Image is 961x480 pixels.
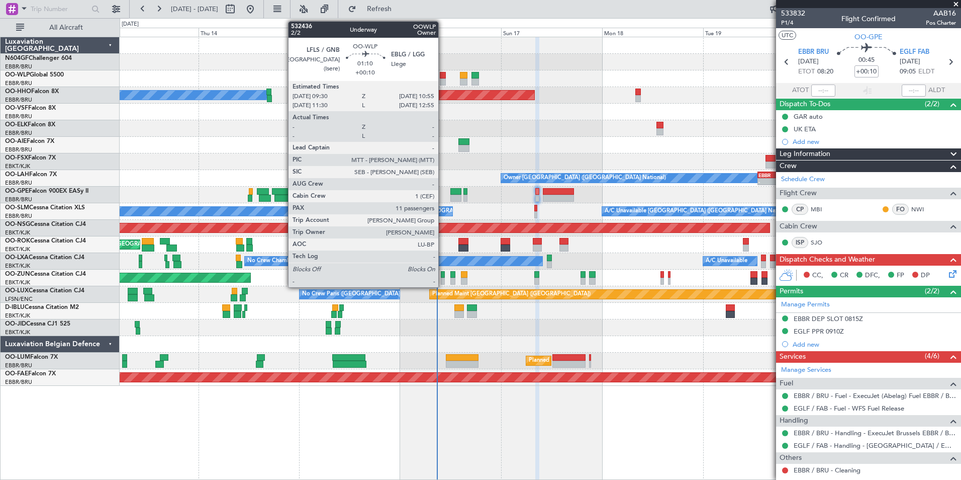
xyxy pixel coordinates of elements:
div: UK ETA [794,125,816,133]
span: OO-JID [5,321,26,327]
span: OO-SLM [5,205,29,211]
span: (2/2) [925,99,939,109]
span: OO-NSG [5,221,30,227]
a: EGLF / FAB - Fuel - WFS Fuel Release [794,404,904,413]
a: EGLF / FAB - Handling - [GEOGRAPHIC_DATA] / EGLF / FAB [794,441,956,450]
a: EBKT/KJK [5,246,30,253]
a: EBKT/KJK [5,163,30,170]
a: OO-ELKFalcon 8X [5,122,55,128]
div: A/C Unavailable [GEOGRAPHIC_DATA] ([GEOGRAPHIC_DATA] National) [605,204,792,219]
span: EBBR BRU [798,47,829,57]
span: Flight Crew [780,188,817,199]
span: Cabin Crew [780,221,817,232]
a: OO-FAEFalcon 7X [5,371,56,377]
div: No Crew Paris ([GEOGRAPHIC_DATA]) [302,287,402,302]
span: (2/2) [925,286,939,296]
span: OO-ELK [5,122,28,128]
button: Refresh [343,1,404,17]
span: CC, [812,271,823,281]
a: EBKT/KJK [5,279,30,286]
a: N604GFChallenger 604 [5,55,72,61]
span: OO-FSX [5,155,28,161]
span: OO-LAH [5,172,29,178]
span: ELDT [918,67,934,77]
a: EBBR/BRU [5,212,32,220]
a: OO-LXACessna Citation CJ4 [5,255,84,261]
div: Mon 18 [602,28,703,37]
span: OO-GPE [5,188,29,194]
a: SJO [811,238,833,247]
a: OO-VSFFalcon 8X [5,105,56,111]
span: OO-HHO [5,89,31,95]
span: OO-FAE [5,371,28,377]
span: FP [897,271,904,281]
div: Sun 17 [501,28,602,37]
div: Tue 19 [703,28,804,37]
span: 08:20 [817,67,833,77]
a: EBBR / BRU - Fuel - ExecuJet (Abelag) Fuel EBBR / BRU [794,391,956,400]
a: OO-NSGCessna Citation CJ4 [5,221,86,227]
span: (4/6) [925,351,939,361]
a: OO-FSXFalcon 7X [5,155,56,161]
div: EGLF PPR 0910Z [794,327,844,336]
a: EBKT/KJK [5,312,30,319]
span: 09:05 [900,67,916,77]
div: EBBR DEP SLOT 0815Z [794,314,863,323]
span: Leg Information [780,148,830,160]
a: OO-LUXCessna Citation CJ4 [5,288,84,294]
span: Pos Charter [926,19,956,27]
a: OO-WLPGlobal 5500 [5,72,64,78]
span: Handling [780,415,808,427]
span: Services [780,351,806,363]
a: EBBR/BRU [5,129,32,137]
a: OO-LUMFalcon 7X [5,354,58,360]
a: OO-HHOFalcon 8X [5,89,59,95]
a: OO-ROKCessna Citation CJ4 [5,238,86,244]
a: EBBR/BRU [5,378,32,386]
a: NWI [911,205,934,214]
a: EBBR/BRU [5,179,32,187]
span: P1/4 [781,19,805,27]
div: - [758,179,782,185]
span: CR [840,271,848,281]
span: OO-GPE [854,32,883,42]
span: [DATE] - [DATE] [171,5,218,14]
input: Trip Number [31,2,88,17]
span: OO-LXA [5,255,29,261]
a: OO-LAHFalcon 7X [5,172,57,178]
span: OO-WLP [5,72,30,78]
span: OO-AIE [5,138,27,144]
div: ISP [792,237,808,248]
a: EBBR/BRU [5,113,32,120]
a: EBBR / BRU - Cleaning [794,466,860,474]
a: OO-ZUNCessna Citation CJ4 [5,271,86,277]
a: OO-SLMCessna Citation XLS [5,205,85,211]
button: All Aircraft [11,20,109,36]
a: EBBR/BRU [5,146,32,153]
span: [DATE] [798,57,819,67]
div: Owner [GEOGRAPHIC_DATA] ([GEOGRAPHIC_DATA] National) [504,171,666,186]
div: Planned Maint [GEOGRAPHIC_DATA] ([GEOGRAPHIC_DATA]) [432,287,591,302]
span: ATOT [792,86,809,96]
a: OO-AIEFalcon 7X [5,138,54,144]
span: All Aircraft [26,24,106,31]
a: EBBR/BRU [5,362,32,369]
span: ETOT [798,67,815,77]
div: A/C Unavailable [706,254,747,269]
div: GAR auto [794,112,823,121]
div: No Crew Chambery ([GEOGRAPHIC_DATA]) [247,254,361,269]
span: [DATE] [900,57,920,67]
span: ALDT [928,86,945,96]
span: OO-VSF [5,105,28,111]
span: Refresh [358,6,401,13]
div: EBBR [758,172,782,178]
div: FO [892,204,909,215]
a: EBBR/BRU [5,96,32,104]
div: Add new [793,137,956,146]
a: Manage Services [781,365,831,375]
div: Add new [793,340,956,349]
a: EBBR/BRU [5,196,32,203]
div: Wed 13 [98,28,199,37]
span: Crew [780,161,797,172]
span: AAB16 [926,8,956,19]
